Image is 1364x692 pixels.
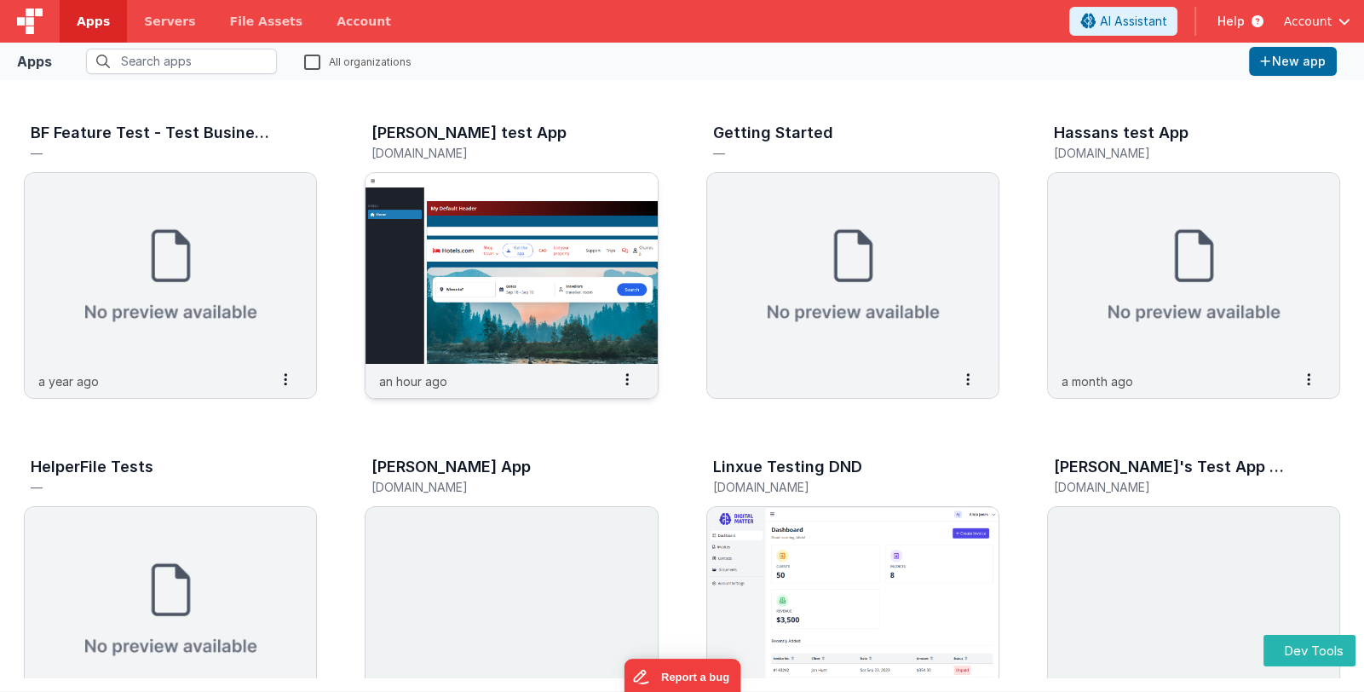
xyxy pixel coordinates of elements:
span: Account [1283,13,1332,30]
h5: — [31,481,274,493]
span: Servers [144,13,195,30]
span: File Assets [230,13,303,30]
label: All organizations [304,53,412,69]
span: Apps [77,13,110,30]
span: AI Assistant [1099,13,1166,30]
h3: Hassans test App [1054,124,1188,141]
div: Apps [17,51,52,72]
h5: [DOMAIN_NAME] [1054,147,1298,159]
p: an hour ago [379,372,447,390]
h3: Linxue Testing DND [713,458,862,476]
p: a year ago [38,372,99,390]
h3: [PERSON_NAME]'s Test App new [1054,458,1292,476]
h5: — [31,147,274,159]
h3: HelperFile Tests [31,458,153,476]
span: Help [1217,13,1244,30]
h5: [DOMAIN_NAME] [371,481,615,493]
h5: [DOMAIN_NAME] [1054,481,1298,493]
h3: BF Feature Test - Test Business File [31,124,269,141]
h5: — [713,147,957,159]
button: Account [1283,13,1350,30]
p: a month ago [1062,372,1133,390]
h5: [DOMAIN_NAME] [371,147,615,159]
input: Search apps [86,49,277,74]
button: Dev Tools [1263,635,1355,666]
h5: [DOMAIN_NAME] [713,481,957,493]
h3: [PERSON_NAME] App [371,458,531,476]
h3: Getting Started [713,124,833,141]
h3: [PERSON_NAME] test App [371,124,567,141]
button: New app [1249,47,1337,76]
button: AI Assistant [1069,7,1177,36]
